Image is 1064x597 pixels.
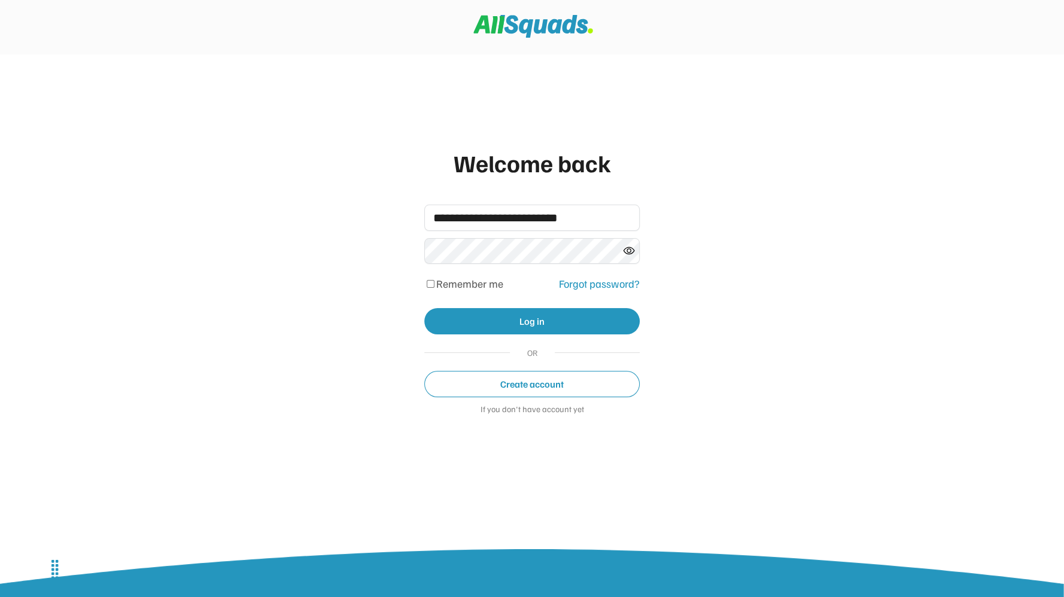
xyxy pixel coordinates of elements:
div: Welcome back [424,145,640,181]
div: OR [522,346,543,359]
button: Log in [424,308,640,334]
div: If you don't have account yet [424,404,640,416]
img: Squad%20Logo.svg [473,15,593,38]
button: Create account [424,371,640,397]
div: Forgot password? [559,276,640,292]
label: Remember me [436,277,503,290]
